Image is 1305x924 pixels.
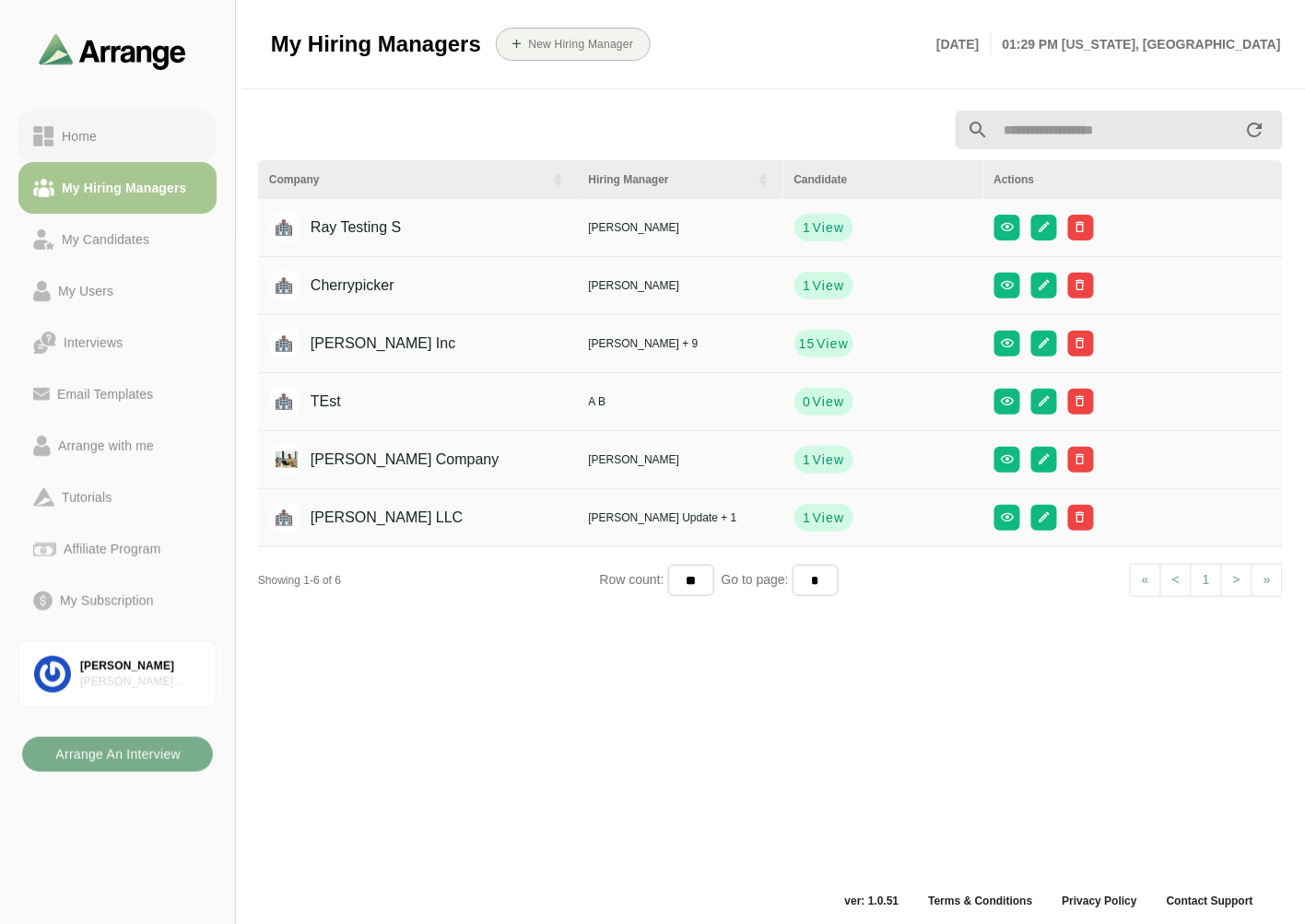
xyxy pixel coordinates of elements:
button: 1View [794,504,853,532]
div: [PERSON_NAME] + 9 [589,335,772,352]
a: My Hiring Managers [18,162,217,214]
b: Arrange An Interview [54,737,181,772]
a: Affiliate Program [18,523,217,575]
strong: 1 [802,509,811,527]
span: My Hiring Managers [271,30,481,58]
span: ver: 1.0.51 [830,894,914,908]
div: Tutorials [54,486,119,509]
button: 1View [794,214,853,241]
img: placeholder logo [269,271,299,300]
a: Contact Support [1152,894,1268,908]
div: [PERSON_NAME] Inc [282,326,455,361]
strong: 15 [798,334,816,353]
button: 1View [794,272,853,299]
span: View [812,450,845,469]
img: placeholder logo [269,329,299,358]
span: View [812,218,845,237]
div: [PERSON_NAME] [589,277,772,294]
button: 1View [794,446,853,474]
strong: 1 [802,276,811,295]
strong: 0 [802,392,811,411]
span: View [812,509,845,527]
a: My Users [18,265,217,317]
a: Arrange with me [18,420,217,472]
div: Showing 1-6 of 6 [258,572,600,589]
a: Home [18,111,217,162]
div: [PERSON_NAME] Update + 1 [589,509,772,526]
div: Actions [994,171,1272,188]
div: TEst [282,384,341,419]
div: Interviews [56,332,130,354]
a: My Subscription [18,575,217,626]
a: Tutorials [18,472,217,523]
div: Arrange with me [51,435,161,457]
a: [PERSON_NAME][PERSON_NAME] Associates [18,641,217,708]
span: View [812,392,845,411]
a: Privacy Policy [1048,894,1152,908]
div: Candidate [794,171,972,188]
div: [PERSON_NAME] [589,451,772,468]
a: Terms & Conditions [913,894,1047,908]
div: [PERSON_NAME] Company [282,442,500,477]
div: My Subscription [53,590,161,612]
img: BSA-brian-LI.jpg [272,445,301,474]
button: New Hiring Manager [496,28,651,61]
p: [DATE] [936,33,991,55]
div: [PERSON_NAME] LLC [282,500,463,535]
div: My Candidates [54,228,157,251]
div: [PERSON_NAME] Associates [80,674,201,690]
div: Affiliate Program [56,538,168,560]
div: Home [54,125,104,147]
a: Email Templates [18,368,217,420]
button: Arrange An Interview [22,737,213,772]
a: My Candidates [18,214,217,265]
div: Cherrypicker [282,268,394,303]
span: Go to page: [714,572,793,587]
button: 0View [794,388,853,415]
img: placeholder logo [269,387,299,416]
div: [PERSON_NAME] [589,219,772,236]
div: Company [269,171,567,188]
span: View [816,334,849,353]
div: [PERSON_NAME] [80,659,201,674]
i: appended action [1244,119,1266,141]
img: placeholder logo [269,503,299,532]
strong: 1 [802,218,811,237]
div: A B [589,393,772,410]
span: Row count: [600,572,668,587]
div: Email Templates [50,383,160,405]
button: 15View [794,330,853,357]
b: New Hiring Manager [527,38,633,51]
div: Ray Testing S [282,210,401,245]
div: Hiring Manager [589,171,772,188]
a: Interviews [18,317,217,368]
span: View [812,276,845,295]
img: arrangeai-name-small-logo.4d2b8aee.svg [39,33,186,69]
strong: 1 [802,450,811,469]
img: placeholder logo [269,213,299,242]
p: 01:29 PM [US_STATE], [GEOGRAPHIC_DATA] [992,33,1281,55]
div: My Users [51,280,121,302]
div: My Hiring Managers [54,177,194,199]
